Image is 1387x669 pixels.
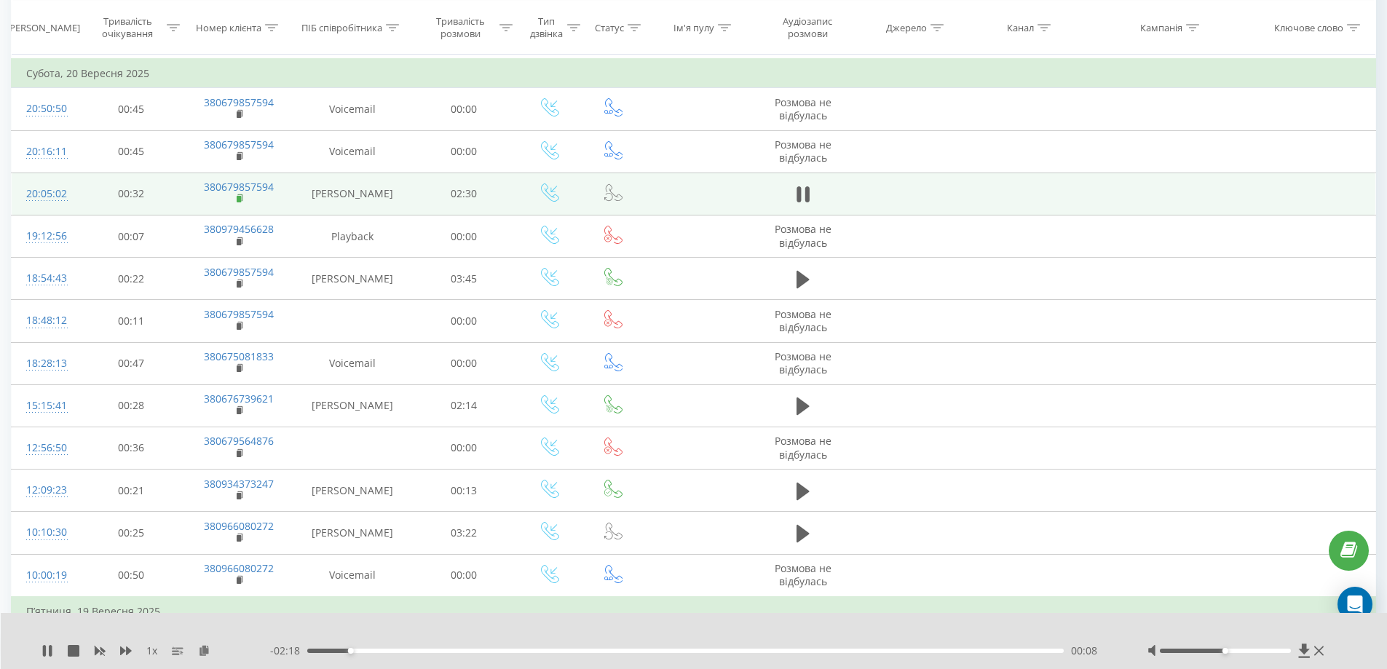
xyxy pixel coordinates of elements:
[79,427,184,469] td: 00:36
[26,222,64,250] div: 19:12:56
[293,215,411,258] td: Playback
[411,88,517,130] td: 00:00
[293,384,411,427] td: [PERSON_NAME]
[1222,648,1228,654] div: Accessibility label
[79,88,184,130] td: 00:45
[1337,587,1372,622] div: Open Intercom Messenger
[1274,21,1343,33] div: Ключове слово
[411,470,517,512] td: 00:13
[765,15,850,40] div: Аудіозапис розмови
[293,258,411,300] td: [PERSON_NAME]
[79,300,184,342] td: 00:11
[26,349,64,378] div: 18:28:13
[411,554,517,597] td: 00:00
[79,384,184,427] td: 00:28
[204,222,274,236] a: 380979456628
[26,392,64,420] div: 15:15:41
[270,644,307,658] span: - 02:18
[12,597,1376,626] td: П’ятниця, 19 Вересня 2025
[79,258,184,300] td: 00:22
[775,349,831,376] span: Розмова не відбулась
[12,59,1376,88] td: Субота, 20 Вересня 2025
[886,21,927,33] div: Джерело
[26,138,64,166] div: 20:16:11
[293,173,411,215] td: [PERSON_NAME]
[1140,21,1182,33] div: Кампанія
[411,215,517,258] td: 00:00
[26,561,64,590] div: 10:00:19
[79,470,184,512] td: 00:21
[411,384,517,427] td: 02:14
[673,21,714,33] div: Ім'я пулу
[204,519,274,533] a: 380966080272
[293,554,411,597] td: Voicemail
[775,434,831,461] span: Розмова не відбулась
[26,518,64,547] div: 10:10:30
[204,180,274,194] a: 380679857594
[775,222,831,249] span: Розмова не відбулась
[204,434,274,448] a: 380679564876
[204,477,274,491] a: 380934373247
[26,180,64,208] div: 20:05:02
[411,258,517,300] td: 03:45
[347,648,353,654] div: Accessibility label
[411,130,517,173] td: 00:00
[26,264,64,293] div: 18:54:43
[7,21,80,33] div: [PERSON_NAME]
[204,392,274,405] a: 380676739621
[411,300,517,342] td: 00:00
[293,342,411,384] td: Voicemail
[293,88,411,130] td: Voicemail
[79,173,184,215] td: 00:32
[775,95,831,122] span: Розмова не відбулась
[79,554,184,597] td: 00:50
[1007,21,1034,33] div: Канал
[204,307,274,321] a: 380679857594
[79,215,184,258] td: 00:07
[595,21,624,33] div: Статус
[146,644,157,658] span: 1 x
[1071,644,1097,658] span: 00:08
[204,138,274,151] a: 380679857594
[529,15,564,40] div: Тип дзвінка
[196,21,261,33] div: Номер клієнта
[79,130,184,173] td: 00:45
[411,427,517,469] td: 00:00
[204,561,274,575] a: 380966080272
[79,342,184,384] td: 00:47
[26,306,64,335] div: 18:48:12
[424,15,497,40] div: Тривалість розмови
[293,512,411,554] td: [PERSON_NAME]
[411,173,517,215] td: 02:30
[293,130,411,173] td: Voicemail
[775,561,831,588] span: Розмова не відбулась
[301,21,382,33] div: ПІБ співробітника
[775,307,831,334] span: Розмова не відбулась
[293,470,411,512] td: [PERSON_NAME]
[411,342,517,384] td: 00:00
[204,265,274,279] a: 380679857594
[204,95,274,109] a: 380679857594
[79,512,184,554] td: 00:25
[411,512,517,554] td: 03:22
[26,95,64,123] div: 20:50:50
[775,138,831,165] span: Розмова не відбулась
[26,476,64,504] div: 12:09:23
[92,15,164,40] div: Тривалість очікування
[204,349,274,363] a: 380675081833
[26,434,64,462] div: 12:56:50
